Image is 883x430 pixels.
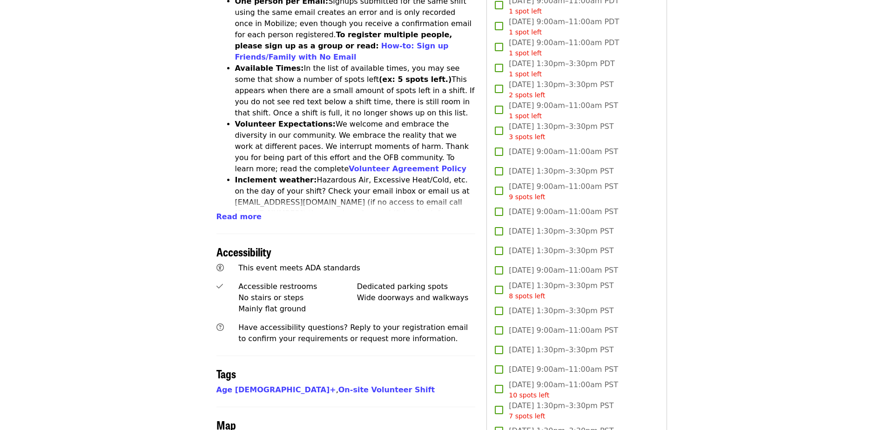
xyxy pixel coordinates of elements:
[509,245,613,256] span: [DATE] 1:30pm–3:30pm PST
[216,365,236,382] span: Tags
[509,226,613,237] span: [DATE] 1:30pm–3:30pm PST
[216,211,262,222] button: Read more
[238,292,357,303] div: No stairs or steps
[509,133,545,141] span: 3 spots left
[509,70,542,78] span: 1 spot left
[509,146,618,157] span: [DATE] 9:00am–11:00am PST
[509,292,545,300] span: 8 spots left
[216,263,224,272] i: universal-access icon
[216,323,224,332] i: question-circle icon
[235,119,476,175] li: We welcome and embrace the diversity in our community. We embrace the reality that we work at dif...
[216,385,336,394] a: Age [DEMOGRAPHIC_DATA]+
[509,28,542,36] span: 1 spot left
[509,37,619,58] span: [DATE] 9:00am–11:00am PDT
[509,181,618,202] span: [DATE] 9:00am–11:00am PST
[216,282,223,291] i: check icon
[509,379,618,400] span: [DATE] 9:00am–11:00am PST
[216,385,338,394] span: ,
[235,30,452,50] strong: To register multiple people, please sign up as a group or read:
[349,164,466,173] a: Volunteer Agreement Policy
[235,175,317,184] strong: Inclement weather:
[509,79,613,100] span: [DATE] 1:30pm–3:30pm PST
[238,263,360,272] span: This event meets ADA standards
[235,64,304,73] strong: Available Times:
[238,303,357,315] div: Mainly flat ground
[509,193,545,201] span: 9 spots left
[216,212,262,221] span: Read more
[235,63,476,119] li: In the list of available times, you may see some that show a number of spots left This appears wh...
[238,323,468,343] span: Have accessibility questions? Reply to your registration email to confirm your requirements or re...
[509,265,618,276] span: [DATE] 9:00am–11:00am PST
[509,364,618,375] span: [DATE] 9:00am–11:00am PST
[235,41,449,61] a: How-to: Sign up Friends/Family with No Email
[509,58,614,79] span: [DATE] 1:30pm–3:30pm PDT
[338,385,435,394] a: On-site Volunteer Shift
[509,280,613,301] span: [DATE] 1:30pm–3:30pm PST
[509,16,619,37] span: [DATE] 9:00am–11:00am PDT
[238,281,357,292] div: Accessible restrooms
[509,100,618,121] span: [DATE] 9:00am–11:00am PST
[509,91,545,99] span: 2 spots left
[235,120,336,128] strong: Volunteer Expectations:
[509,344,613,356] span: [DATE] 1:30pm–3:30pm PST
[509,166,613,177] span: [DATE] 1:30pm–3:30pm PST
[509,412,545,420] span: 7 spots left
[509,391,549,399] span: 10 spots left
[509,7,542,15] span: 1 spot left
[357,292,476,303] div: Wide doorways and walkways
[357,281,476,292] div: Dedicated parking spots
[509,400,613,421] span: [DATE] 1:30pm–3:30pm PST
[509,325,618,336] span: [DATE] 9:00am–11:00am PST
[509,206,618,217] span: [DATE] 9:00am–11:00am PST
[216,243,271,260] span: Accessibility
[509,49,542,57] span: 1 spot left
[509,305,613,316] span: [DATE] 1:30pm–3:30pm PST
[235,175,476,230] li: Hazardous Air, Excessive Heat/Cold, etc. on the day of your shift? Check your email inbox or emai...
[379,75,452,84] strong: (ex: 5 spots left.)
[509,121,613,142] span: [DATE] 1:30pm–3:30pm PST
[509,112,542,120] span: 1 spot left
